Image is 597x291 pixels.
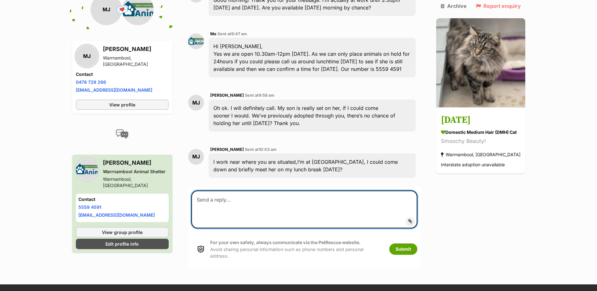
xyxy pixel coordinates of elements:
div: MJ [76,45,98,67]
div: Warrnambool, [GEOGRAPHIC_DATA] [103,176,169,189]
strong: For your own safety, always communicate via the PetRescue website. [210,240,361,245]
div: Domestic Medium Hair (DMH) Cat [441,129,521,136]
a: Report enquiry [476,3,521,9]
a: [DATE] Domestic Medium Hair (DMH) Cat Smoochy Beauty! Warrnambool, [GEOGRAPHIC_DATA] Interstate a... [436,109,525,174]
div: Warrnambool, [GEOGRAPHIC_DATA] [103,55,169,67]
h3: [DATE] [441,113,521,128]
div: Warrnambool, [GEOGRAPHIC_DATA] [441,151,521,159]
a: 5559 4591 [78,204,101,210]
img: conversation-icon-4a6f8262b818ee0b60e3300018af0b2d0b884aa5de6e9bcb8d3d4eeb1a70a7c4.svg [116,129,128,139]
a: [EMAIL_ADDRESS][DOMAIN_NAME] [78,212,155,218]
a: View group profile [76,227,169,237]
h3: [PERSON_NAME] [103,158,169,167]
div: Oh ok. I will definitely call. My son is really set on her, if I could come sooner I would. We’ve... [209,100,415,132]
span: 9:47 am [231,31,247,36]
span: Edit profile info [105,241,139,247]
span: Sent at [245,93,274,98]
span: [PERSON_NAME] [210,93,244,98]
div: MJ [188,149,204,165]
span: 10:03 am [259,147,277,152]
span: 💌 [115,3,129,16]
span: [PERSON_NAME] [210,147,244,152]
div: Hi [PERSON_NAME], Yes we are open 10.30am-12pm [DATE]. As we can only place animals on hold for 2... [209,38,415,77]
h3: [PERSON_NAME] [103,45,169,54]
a: 0478 729 266 [76,79,106,85]
span: Interstate adoption unavailable [441,162,505,168]
div: MJ [188,95,204,111]
img: Warrnambool Animal Shelter profile pic [76,158,98,180]
span: Me [210,31,217,36]
div: I work near where you are situated,I’m at [GEOGRAPHIC_DATA], I could come down and briefly meet h... [209,153,415,178]
img: Alicia franklin profile pic [188,33,204,49]
div: Warrnambool Animal Shelter [103,168,169,175]
a: Edit profile info [76,239,169,249]
a: [EMAIL_ADDRESS][DOMAIN_NAME] [76,87,152,93]
span: View profile [109,101,135,108]
img: Karma [436,18,525,107]
button: Submit [389,243,417,255]
p: Avoid sharing personal information such as phone numbers and personal address. [210,239,383,259]
a: Archive [441,3,467,9]
span: 9:58 am [259,93,274,98]
div: Smoochy Beauty! [441,137,521,146]
span: Sent at [245,147,277,152]
h4: Contact [78,196,166,203]
h4: Contact [76,71,169,77]
a: View profile [76,100,169,110]
span: Sent at [217,31,247,36]
span: View group profile [102,229,143,236]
